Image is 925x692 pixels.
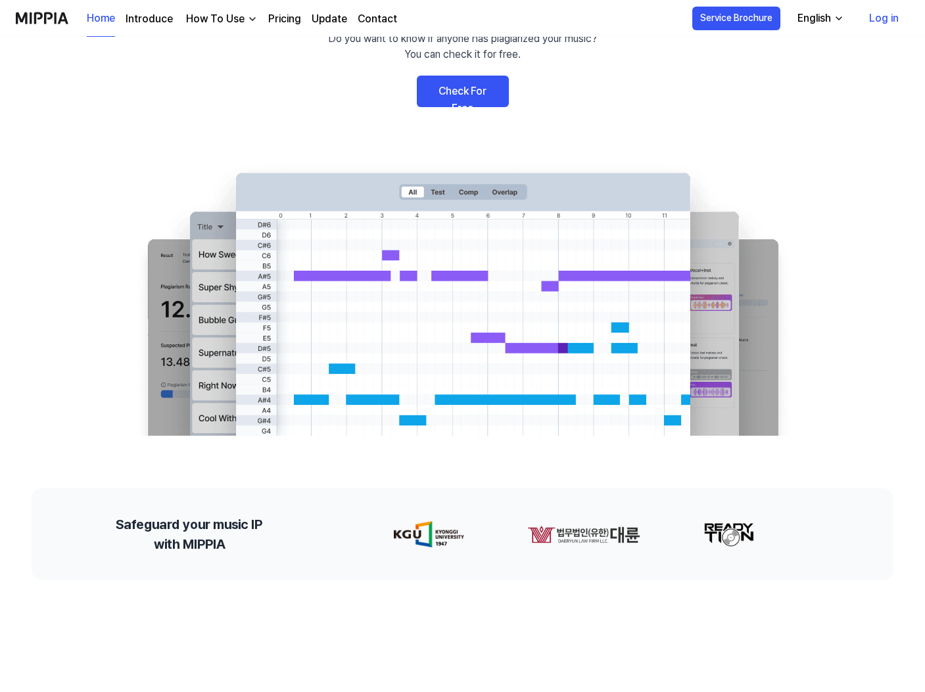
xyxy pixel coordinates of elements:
button: English [787,5,852,32]
img: partner-logo-1 [526,521,639,547]
div: English [795,11,834,26]
img: partner-logo-2 [702,521,753,547]
div: Do you need a plagiarism check before releasing an album? Do you want to know if anyone has plagi... [327,15,599,62]
button: Service Brochure [692,7,780,30]
img: main Image [121,160,805,436]
img: down [247,14,258,24]
a: Pricing [268,11,301,27]
h2: Safeguard your music IP with MIPPIA [116,515,262,554]
a: Check For Free [417,76,509,107]
a: Contact [358,11,397,27]
a: Introduce [126,11,173,27]
button: How To Use [183,11,258,27]
img: partner-logo-0 [392,521,463,547]
a: Home [87,1,115,37]
div: How To Use [183,11,247,27]
a: Update [312,11,347,27]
